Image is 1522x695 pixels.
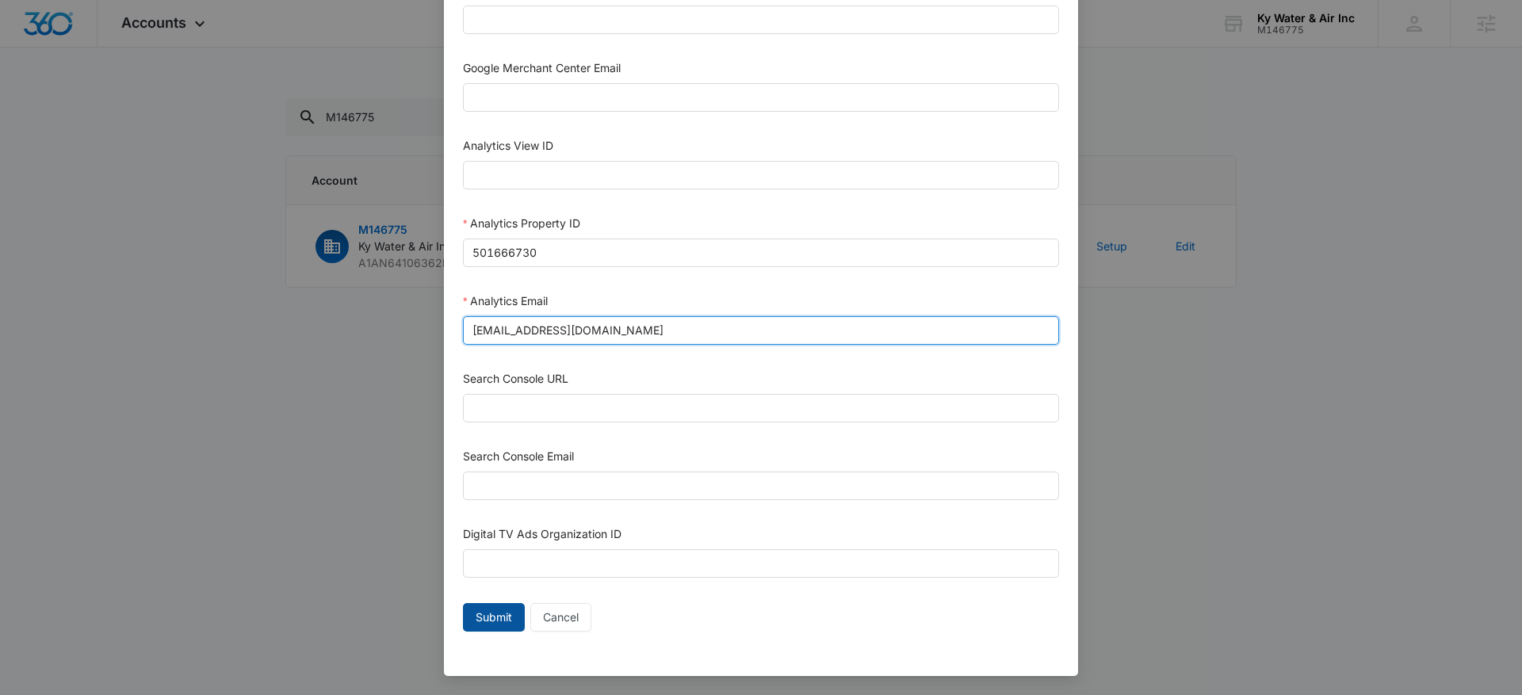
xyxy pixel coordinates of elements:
input: Analytics Property ID [463,239,1059,267]
input: Search Console Email [463,472,1059,500]
label: Analytics View ID [463,139,553,152]
input: Google Merchant Center ID [463,6,1059,34]
span: Submit [476,609,512,626]
span: Cancel [543,609,579,626]
label: Digital TV Ads Organization ID [463,527,621,540]
input: Analytics Email [463,316,1059,345]
button: Submit [463,603,525,632]
label: Google Merchant Center Email [463,61,621,74]
label: Analytics Email [463,294,548,307]
input: Digital TV Ads Organization ID [463,549,1059,578]
label: Analytics Property ID [463,216,580,230]
button: Cancel [530,603,591,632]
input: Analytics View ID [463,161,1059,189]
input: Google Merchant Center Email [463,83,1059,112]
input: Search Console URL [463,394,1059,422]
label: Search Console Email [463,449,574,463]
label: Search Console URL [463,372,568,385]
